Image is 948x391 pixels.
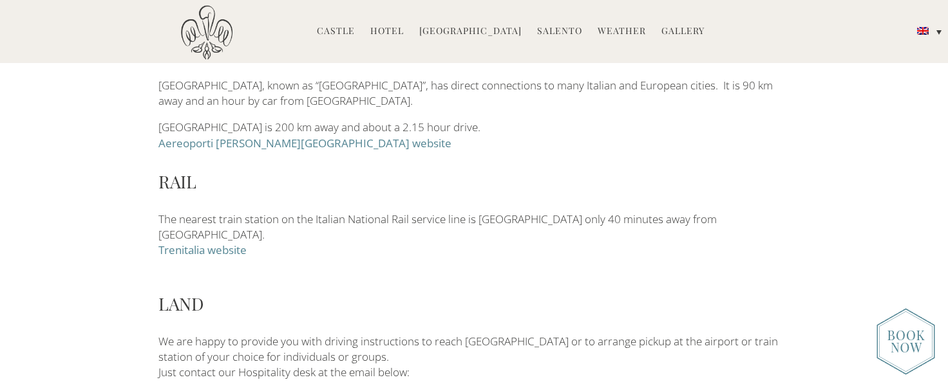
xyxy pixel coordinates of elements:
img: English [917,27,929,35]
a: Hotel [370,24,404,39]
a: [GEOGRAPHIC_DATA] [419,24,522,39]
h3: LAND [158,291,790,316]
a: Salento [537,24,582,39]
a: Weather [598,24,646,39]
img: Castello di Ugento [181,5,232,60]
h3: RAIL [158,168,790,194]
p: [GEOGRAPHIC_DATA] is 200 km away and about a 2.15 hour drive. [158,120,790,151]
a: Castle [317,24,355,39]
img: new-booknow.png [877,308,935,375]
a: Gallery [661,24,705,39]
p: The nearest train station on the Italian National Rail service line is [GEOGRAPHIC_DATA] only 40 ... [158,212,790,259]
a: Aereoporti [PERSON_NAME][GEOGRAPHIC_DATA] website [158,136,451,150]
p: We are happy to provide you with driving instructions to reach [GEOGRAPHIC_DATA] or to arrange pi... [158,334,790,381]
p: [GEOGRAPHIC_DATA], known as “[GEOGRAPHIC_DATA]”, has direct connections to many Italian and Europ... [158,78,790,109]
a: Trenitalia website [158,242,247,257]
